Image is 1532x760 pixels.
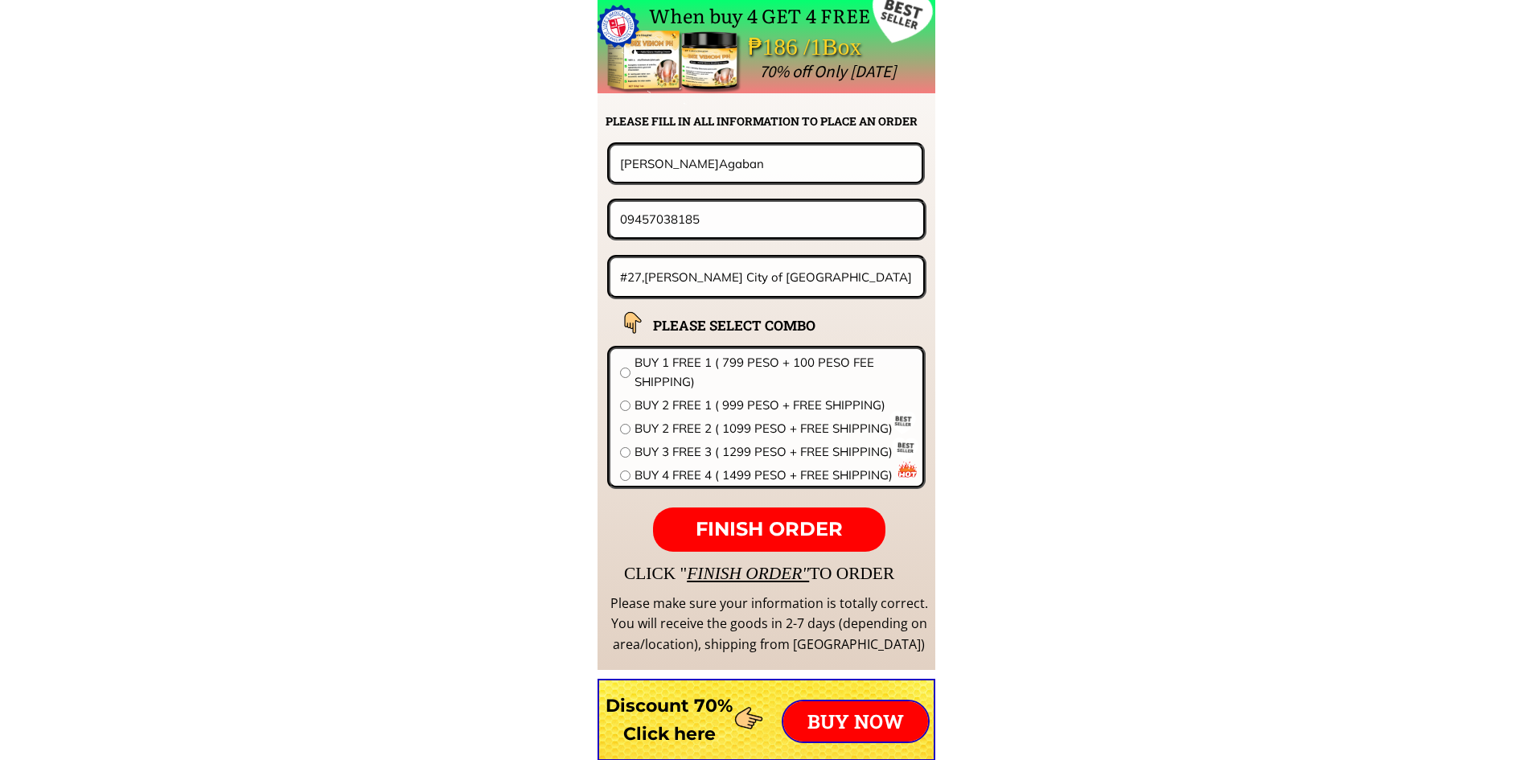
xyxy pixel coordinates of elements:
[635,396,913,415] span: BUY 2 FREE 1 ( 999 PESO + FREE SHIPPING)
[687,564,809,583] span: FINISH ORDER"
[616,146,916,181] input: Your name
[748,28,907,66] div: ₱186 /1Box
[624,560,1364,587] div: CLICK " TO ORDER
[759,58,1255,85] div: 70% off Only [DATE]
[653,314,856,336] h2: PLEASE SELECT COMBO
[783,701,928,742] p: BUY NOW
[598,692,741,748] h3: Discount 70% Click here
[635,442,913,462] span: BUY 3 FREE 3 ( 1299 PESO + FREE SHIPPING)
[606,113,934,130] h2: PLEASE FILL IN ALL INFORMATION TO PLACE AN ORDER
[635,466,913,485] span: BUY 4 FREE 4 ( 1499 PESO + FREE SHIPPING)
[635,419,913,438] span: BUY 2 FREE 2 ( 1099 PESO + FREE SHIPPING)
[608,594,930,655] div: Please make sure your information is totally correct. You will receive the goods in 2-7 days (dep...
[616,258,918,296] input: Address
[616,202,918,236] input: Phone number
[696,517,843,540] span: FINISH ORDER
[635,353,913,392] span: BUY 1 FREE 1 ( 799 PESO + 100 PESO FEE SHIPPING)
